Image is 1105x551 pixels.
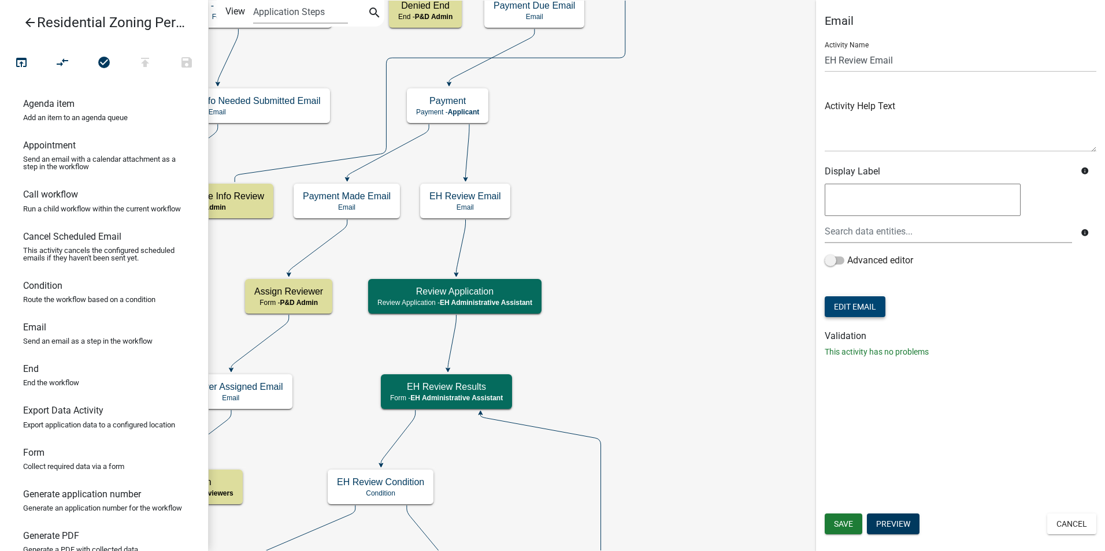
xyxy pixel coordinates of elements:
[23,296,155,303] p: Route the workflow based on a condition
[254,299,323,307] p: Form -
[23,463,124,470] p: Collect required data via a form
[23,337,153,345] p: Send an email as a step in the workflow
[166,51,207,76] button: Save
[303,203,391,211] p: Email
[23,530,79,541] h6: Generate PDF
[56,55,70,72] i: compare_arrows
[834,519,853,528] span: Save
[180,55,194,72] i: save
[23,280,62,291] h6: Condition
[1047,513,1096,534] button: Cancel
[42,51,83,76] button: Auto Layout
[377,299,532,307] p: Review Application -
[124,51,166,76] button: Publish
[337,476,424,487] h5: EH Review Condition
[440,299,532,307] span: EH Administrative Assistant
[1081,229,1089,237] i: info
[14,55,28,72] i: open_in_browser
[1,51,42,76] button: Test Workflow
[23,98,75,109] h6: Agenda item
[179,394,283,402] p: Email
[415,13,453,21] span: P&D Admin
[23,489,141,500] h6: Generate application number
[825,254,913,267] label: Advanced editor
[23,247,185,262] p: This activity cancels the configured scheduled emails if they haven't been sent yet.
[303,191,391,202] h5: Payment Made Email
[825,219,1072,243] input: Search data entities...
[179,381,283,392] h5: Reviewer Assigned Email
[825,346,1096,358] p: This activity has no problems
[9,9,190,36] a: Residential Zoning Permit
[23,114,128,121] p: Add an item to an agenda queue
[23,363,39,374] h6: End
[254,286,323,297] h5: Assign Reviewer
[138,55,152,72] i: publish
[825,330,1096,341] h6: Validation
[23,140,76,151] h6: Appointment
[23,231,121,242] h6: Cancel Scheduled Email
[825,513,862,534] button: Save
[398,13,453,21] p: End -
[23,447,45,458] h6: Form
[337,489,424,497] p: Condition
[23,421,175,429] p: Export application data to a configured location
[23,16,37,32] i: arrow_back
[390,394,503,402] p: Form -
[23,155,185,170] p: Send an email with a calendar attachment as a step in the workflow
[368,6,381,22] i: search
[1,51,207,79] div: Workflow actions
[23,205,181,213] p: Run a child workflow within the current workflow
[129,191,264,202] h5: Initial Review - More Info Review
[494,13,575,21] p: Email
[429,191,501,202] h5: EH Review Email
[825,166,1072,177] h6: Display Label
[410,394,503,402] span: EH Administrative Assistant
[112,489,233,497] p: Review Application -
[23,379,79,386] p: End the workflow
[23,322,46,333] h6: Email
[1081,167,1089,175] i: info
[429,203,501,211] p: Email
[365,5,384,23] button: search
[83,51,125,76] button: No problems
[174,489,233,497] span: Zoning Reviewers
[114,95,321,106] h5: Initial Review - More Info Needed Submitted Email
[867,513,919,534] button: Preview
[23,405,103,416] h6: Export Data Activity
[280,299,318,307] span: P&D Admin
[825,296,885,317] button: Edit Email
[825,14,1096,28] h5: Email
[114,108,321,116] p: Email
[23,504,182,512] p: Generate an application number for the workflow
[97,55,111,72] i: check_circle
[23,189,78,200] h6: Call workflow
[377,286,532,297] h5: Review Application
[448,108,480,116] span: Applicant
[416,108,479,116] p: Payment -
[390,381,503,392] h5: EH Review Results
[416,95,479,106] h5: Payment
